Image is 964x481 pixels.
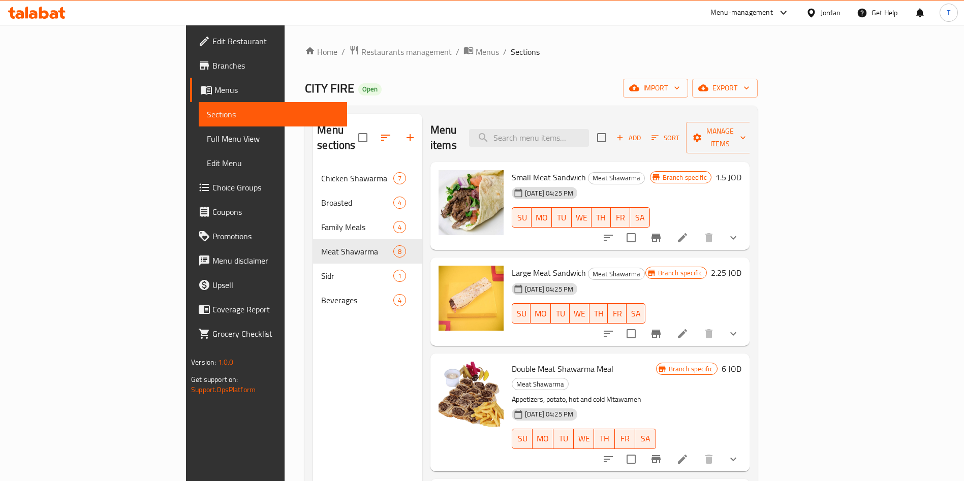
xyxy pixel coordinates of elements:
[615,429,635,449] button: FR
[305,45,758,58] nav: breadcrumb
[630,207,649,228] button: SA
[659,173,711,182] span: Branch specific
[631,306,641,321] span: SA
[620,227,642,248] span: Select to update
[700,82,750,94] span: export
[947,7,950,18] span: T
[456,46,459,58] li: /
[727,328,739,340] svg: Show Choices
[516,431,528,446] span: SU
[469,129,589,147] input: search
[512,265,586,280] span: Large Meat Sandwich
[212,254,339,267] span: Menu disclaimer
[313,264,422,288] div: Sidr1
[598,431,610,446] span: TH
[190,175,347,200] a: Choice Groups
[551,303,570,324] button: TU
[532,207,552,228] button: MO
[620,323,642,344] span: Select to update
[721,226,745,250] button: show more
[212,59,339,72] span: Branches
[321,221,393,233] span: Family Meals
[199,151,347,175] a: Edit Menu
[394,271,406,281] span: 1
[615,210,626,225] span: FR
[727,453,739,465] svg: Show Choices
[212,230,339,242] span: Promotions
[199,126,347,151] a: Full Menu View
[645,130,686,146] span: Sort items
[521,284,577,294] span: [DATE] 04:25 PM
[503,46,507,58] li: /
[191,373,238,386] span: Get support on:
[212,35,339,47] span: Edit Restaurant
[349,45,452,58] a: Restaurants management
[394,198,406,208] span: 4
[439,170,504,235] img: Small Meat Sandwich
[393,294,406,306] div: items
[572,207,592,228] button: WE
[612,130,645,146] span: Add item
[721,447,745,471] button: show more
[591,127,612,148] span: Select section
[212,206,339,218] span: Coupons
[592,207,611,228] button: TH
[644,322,668,346] button: Branch-specific-item
[623,79,688,98] button: import
[536,210,548,225] span: MO
[313,288,422,312] div: Beverages4
[212,328,339,340] span: Grocery Checklist
[588,268,645,280] div: Meat Shawarma
[190,273,347,297] a: Upsell
[212,279,339,291] span: Upsell
[639,431,651,446] span: SA
[512,393,656,406] p: Appetizers, potato, hot and cold Mtawameh
[394,222,406,232] span: 4
[676,328,689,340] a: Edit menu item
[521,188,577,198] span: [DATE] 04:25 PM
[439,362,504,427] img: Double Meat Shawarma Meal
[533,429,553,449] button: MO
[676,232,689,244] a: Edit menu item
[727,232,739,244] svg: Show Choices
[596,447,620,471] button: sort-choices
[361,46,452,58] span: Restaurants management
[190,78,347,102] a: Menus
[512,378,569,390] div: Meat Shawarma
[321,197,393,209] span: Broasted
[212,181,339,194] span: Choice Groups
[619,431,631,446] span: FR
[537,431,549,446] span: MO
[516,210,527,225] span: SU
[393,270,406,282] div: items
[394,296,406,305] span: 4
[620,448,642,470] span: Select to update
[439,266,504,331] img: Large Meat Sandwich
[321,245,393,258] span: Meat Shawarma
[588,172,645,184] div: Meat Shawarma
[615,132,642,144] span: Add
[686,122,754,153] button: Manage items
[190,53,347,78] a: Branches
[612,306,623,321] span: FR
[207,108,339,120] span: Sections
[463,45,499,58] a: Menus
[321,270,393,282] div: Sidr
[191,356,216,369] span: Version:
[190,29,347,53] a: Edit Restaurant
[596,210,607,225] span: TH
[207,133,339,145] span: Full Menu View
[352,127,374,148] span: Select all sections
[511,46,540,58] span: Sections
[191,383,256,396] a: Support.OpsPlatform
[665,364,717,374] span: Branch specific
[190,322,347,346] a: Grocery Checklist
[313,239,422,264] div: Meat Shawarma8
[531,303,551,324] button: MO
[589,303,608,324] button: TH
[393,197,406,209] div: items
[394,247,406,256] span: 8
[588,172,644,184] span: Meat Shawarma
